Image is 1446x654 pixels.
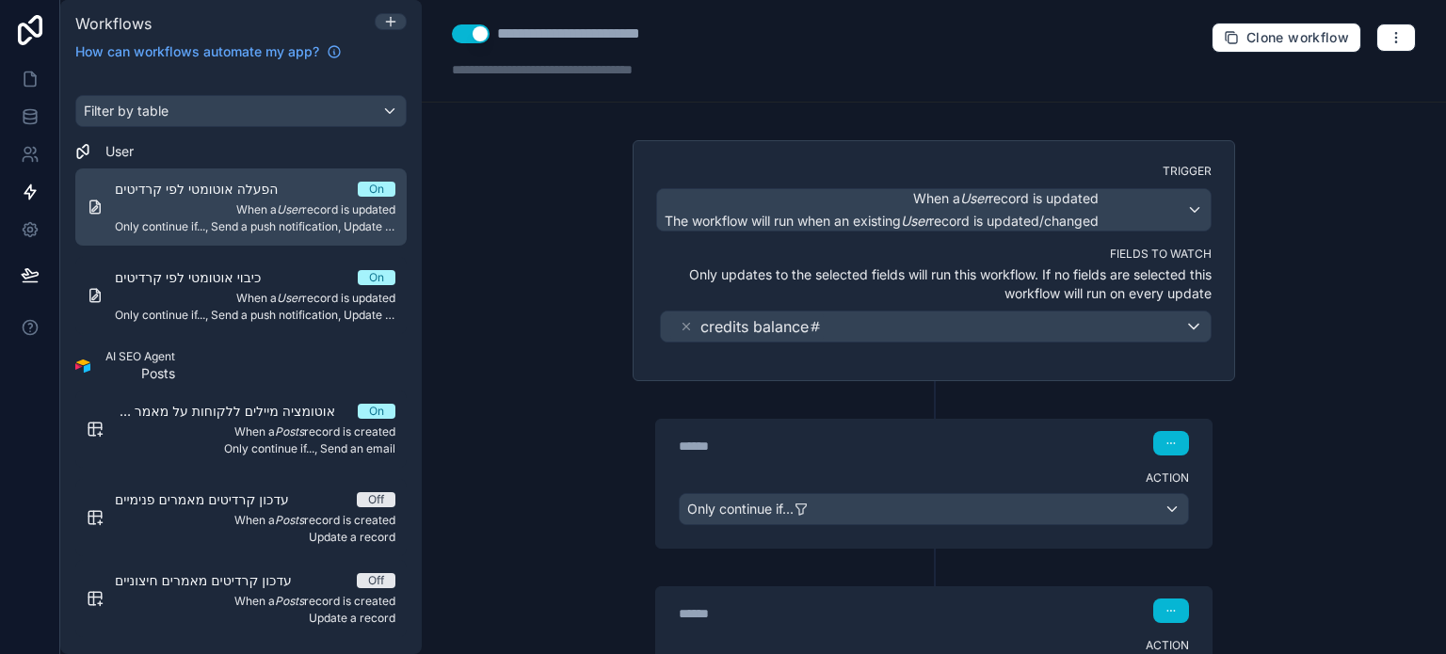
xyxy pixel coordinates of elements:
span: credits balance [700,315,809,338]
span: How can workflows automate my app? [75,42,319,61]
a: How can workflows automate my app? [68,42,349,61]
label: Trigger [656,164,1212,179]
span: Clone workflow [1246,29,1349,46]
span: Only continue if... [687,500,794,518]
span: The workflow will run when an existing record is updated/changed [665,213,1099,229]
button: When aUserrecord is updatedThe workflow will run when an existingUserrecord is updated/changed [656,188,1212,231]
span: Workflows [75,14,152,33]
p: Only updates to the selected fields will run this workflow. If no fields are selected this workfl... [660,265,1212,303]
button: Clone workflow [1212,23,1361,53]
button: Only continue if... [679,493,1189,525]
label: Fields to watch [660,247,1212,262]
em: User [960,190,988,206]
label: Action [679,638,1189,653]
span: When a record is updated [913,189,1099,208]
button: credits balance [660,311,1212,343]
label: Action [679,471,1189,486]
em: User [901,213,929,229]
